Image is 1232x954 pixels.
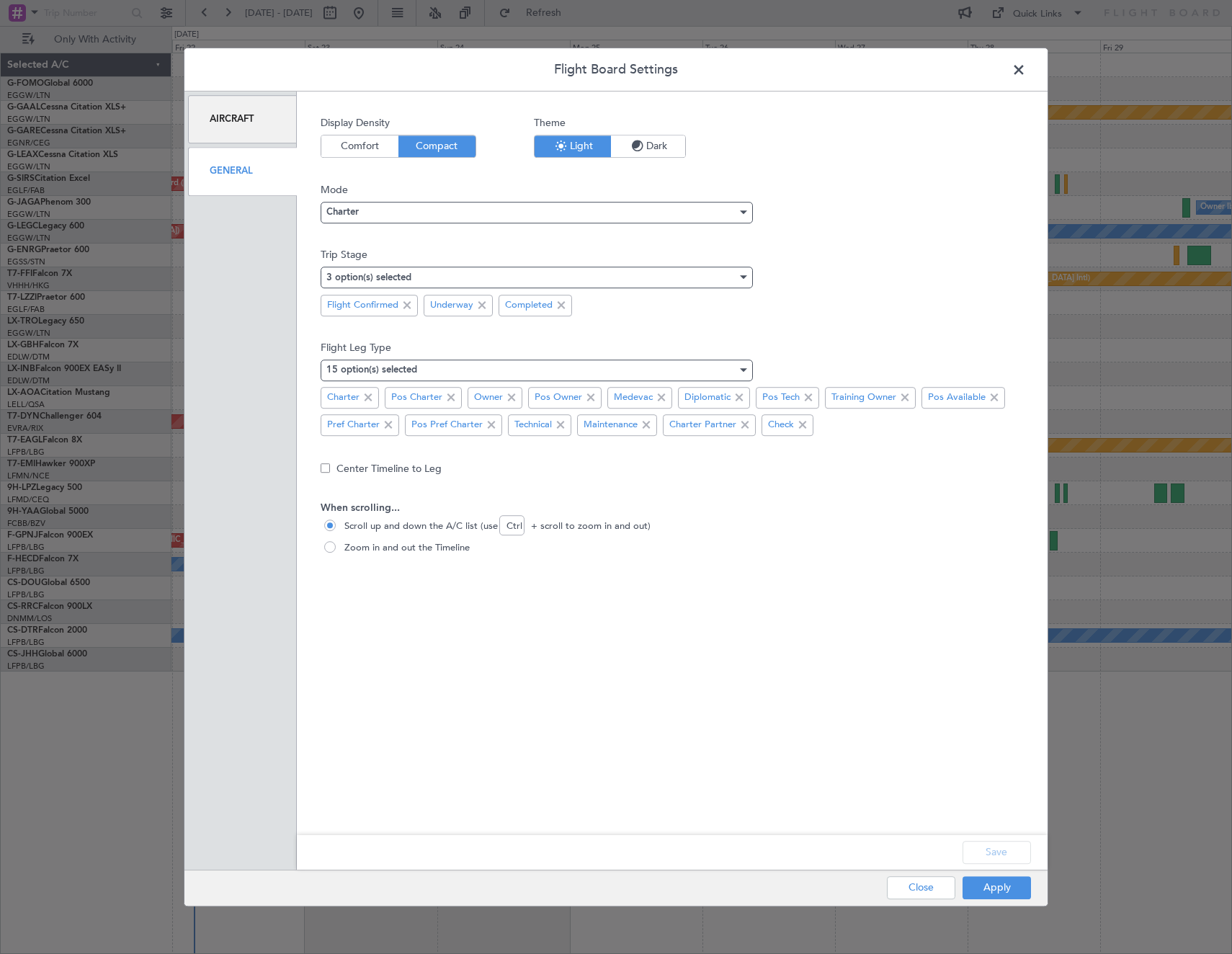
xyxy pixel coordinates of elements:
[505,298,553,313] span: Completed
[321,182,1024,197] span: Mode
[398,135,476,157] button: Compact
[430,298,473,313] span: Underway
[339,541,470,556] span: Zoom in and out the Timeline
[339,520,651,534] span: Scroll up and down the A/C list (use Ctrl + scroll to zoom in and out)
[188,95,297,143] div: Aircraft
[762,391,800,405] span: Pos Tech
[321,340,1024,355] span: Flight Leg Type
[611,135,685,157] button: Dark
[326,208,359,218] span: Charter
[831,391,896,405] span: Training Owner
[963,876,1031,899] button: Apply
[321,115,476,130] span: Display Density
[535,391,582,405] span: Pos Owner
[768,418,794,432] span: Check
[684,391,731,405] span: Diplomatic
[474,391,503,405] span: Owner
[391,391,442,405] span: Pos Charter
[336,461,442,476] label: Center Timeline to Leg
[327,391,360,405] span: Charter
[326,366,417,375] mat-select-trigger: 15 option(s) selected
[614,391,653,405] span: Medevac
[887,876,955,899] button: Close
[534,115,686,130] span: Theme
[188,147,297,195] div: General
[669,418,736,432] span: Charter Partner
[584,418,638,432] span: Maintenance
[321,247,1024,262] span: Trip Stage
[326,273,411,282] mat-select-trigger: 3 option(s) selected
[321,135,398,157] button: Comfort
[184,48,1048,92] header: Flight Board Settings
[327,298,398,313] span: Flight Confirmed
[321,501,1024,516] span: When scrolling...
[535,135,611,157] button: Light
[928,391,986,405] span: Pos Available
[411,418,483,432] span: Pos Pref Charter
[514,418,552,432] span: Technical
[327,418,380,432] span: Pref Charter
